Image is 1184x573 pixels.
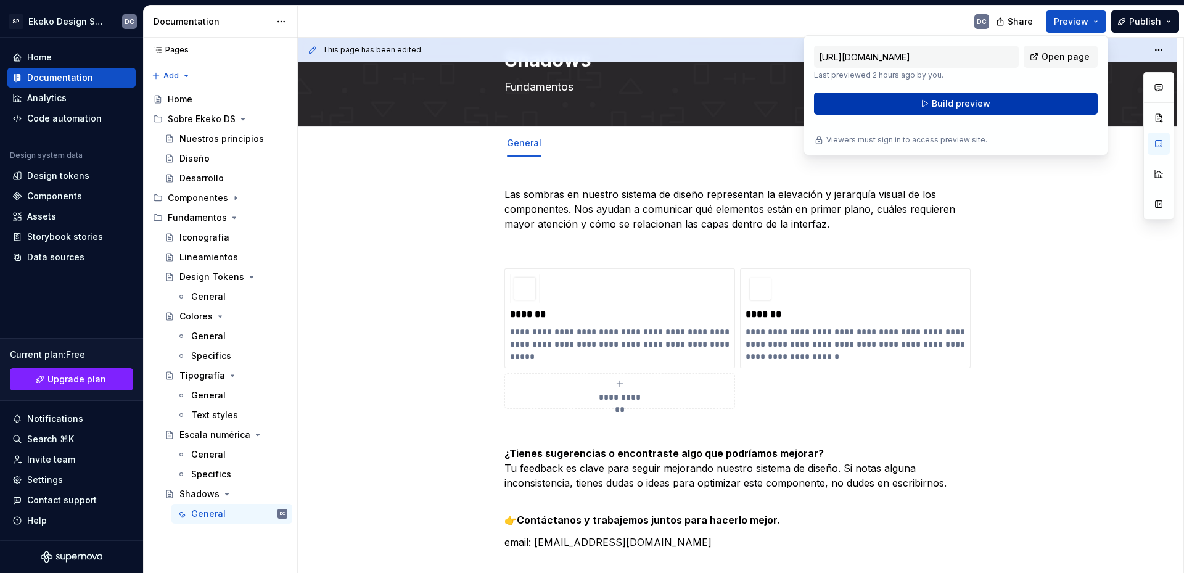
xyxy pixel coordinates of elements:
div: Contact support [27,494,97,506]
div: Escala numérica [179,429,250,441]
div: Pages [148,45,189,55]
a: General [171,326,292,346]
button: Search ⌘K [7,429,136,449]
a: Invite team [7,450,136,469]
a: Home [7,47,136,67]
a: Nuestros principios [160,129,292,149]
a: Code automation [7,109,136,128]
span: This page has been edited. [323,45,423,55]
div: Tipografía [179,369,225,382]
div: General [502,130,546,155]
div: Design Tokens [179,271,244,283]
div: Code automation [27,112,102,125]
strong: ¿Tienes sugerencias o encontraste algo que podríamos mejorar? [504,447,824,460]
div: Specifics [191,468,231,480]
div: Data sources [27,251,84,263]
div: Fundamentos [168,212,227,224]
a: Escala numérica [160,425,292,445]
p: 👉 [504,498,971,527]
span: Upgrade plan [47,373,106,385]
div: Help [27,514,47,527]
div: DC [125,17,134,27]
div: Componentes [148,188,292,208]
a: Colores [160,307,292,326]
a: Documentation [7,68,136,88]
div: Home [168,93,192,105]
img: a750fd08-ccd8-4d04-a726-bd7eb83037ea.jpg [510,274,540,303]
span: Add [163,71,179,81]
div: Iconografía [179,231,229,244]
span: Preview [1054,15,1088,28]
a: Iconografía [160,228,292,247]
div: General [191,330,226,342]
div: Colores [179,310,213,323]
div: SP [9,14,23,29]
a: Components [7,186,136,206]
div: Components [27,190,82,202]
span: Share [1008,15,1033,28]
div: Page tree [148,89,292,524]
div: Design tokens [27,170,89,182]
p: Last previewed 2 hours ago by you. [814,70,1019,80]
a: Open page [1024,46,1098,68]
div: Shadows [179,488,220,500]
p: Las sombras en nuestro sistema de diseño representan la elevación y jerarquía visual de los compo... [504,187,971,231]
button: Add [148,67,194,85]
div: DC [977,17,987,27]
div: Diseño [179,152,210,165]
button: Contact support [7,490,136,510]
button: Build preview [814,93,1098,115]
a: Storybook stories [7,227,136,247]
img: 7afe603b-b42c-423a-88c0-ec795abba93a.jpg [746,274,775,303]
a: General [507,138,541,148]
button: Preview [1046,10,1106,33]
a: Settings [7,470,136,490]
div: Sobre Ekeko DS [168,113,236,125]
a: GeneralDC [171,504,292,524]
a: Analytics [7,88,136,108]
button: Notifications [7,409,136,429]
div: Text styles [191,409,238,421]
p: Tu feedback es clave para seguir mejorando nuestro sistema de diseño. Si notas alguna inconsisten... [504,446,971,490]
a: General [171,287,292,307]
div: Storybook stories [27,231,103,243]
a: General [171,385,292,405]
a: Design Tokens [160,267,292,287]
div: Componentes [168,192,228,204]
a: Design tokens [7,166,136,186]
a: Specifics [171,464,292,484]
p: email: [EMAIL_ADDRESS][DOMAIN_NAME] [504,535,971,550]
div: Fundamentos [148,208,292,228]
div: Home [27,51,52,64]
div: Documentation [154,15,270,28]
div: General [191,508,226,520]
textarea: Fundamentos [502,77,968,97]
div: Ekeko Design System [28,15,107,28]
a: Lineamientos [160,247,292,267]
a: Home [148,89,292,109]
div: DC [280,508,286,520]
svg: Supernova Logo [41,551,102,563]
a: Assets [7,207,136,226]
div: Sobre Ekeko DS [148,109,292,129]
div: General [191,389,226,402]
span: Open page [1042,51,1090,63]
span: Build preview [932,97,990,110]
div: Analytics [27,92,67,104]
strong: Contáctanos y trabajemos juntos para hacerlo mejor. [517,514,780,526]
div: Search ⌘K [27,433,74,445]
div: Nuestros principios [179,133,264,145]
div: General [191,448,226,461]
div: General [191,291,226,303]
a: Upgrade plan [10,368,133,390]
div: Lineamientos [179,251,238,263]
div: Specifics [191,350,231,362]
button: Share [990,10,1041,33]
a: Data sources [7,247,136,267]
div: Settings [27,474,63,486]
a: Specifics [171,346,292,366]
span: Publish [1129,15,1161,28]
a: Shadows [160,484,292,504]
a: Diseño [160,149,292,168]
